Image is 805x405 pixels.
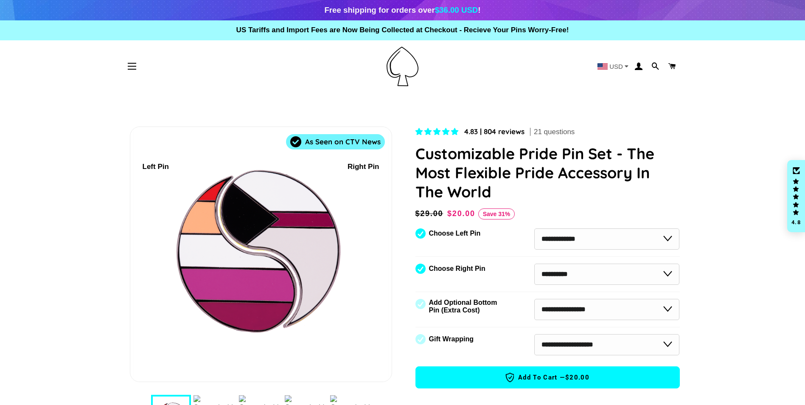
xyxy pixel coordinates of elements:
span: $20.00 [565,373,589,382]
div: Right Pin [348,161,379,173]
div: 4.8 [791,219,801,225]
span: 4.83 | 804 reviews [464,127,525,136]
div: 1 / 7 [130,127,392,382]
span: 4.83 stars [415,128,460,136]
span: Save 31% [478,208,515,219]
div: Free shipping for orders over ! [324,4,480,16]
span: $36.00 USD [435,6,478,14]
label: Add Optional Bottom Pin (Extra Cost) [429,299,500,314]
span: $29.00 [415,208,446,219]
span: Add to Cart — [429,372,667,383]
label: Choose Left Pin [429,230,481,237]
span: 21 questions [534,127,575,137]
img: Pin-Ace [387,47,418,86]
h1: Customizable Pride Pin Set - The Most Flexible Pride Accessory In The World [415,144,680,201]
label: Gift Wrapping [429,335,474,343]
span: $20.00 [447,209,475,218]
div: Click to open Judge.me floating reviews tab [787,160,805,232]
label: Choose Right Pin [429,265,485,273]
button: Add to Cart —$20.00 [415,366,680,388]
span: USD [609,63,623,70]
